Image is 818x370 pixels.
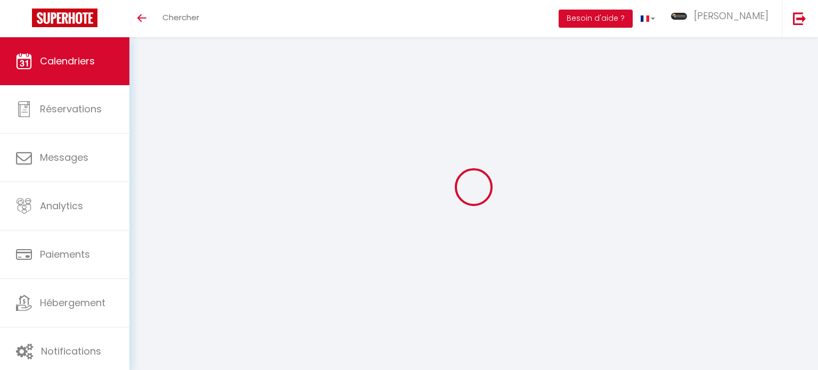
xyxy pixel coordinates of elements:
[40,151,88,164] span: Messages
[40,54,95,68] span: Calendriers
[40,248,90,261] span: Paiements
[671,13,687,20] img: ...
[793,12,806,25] img: logout
[40,296,105,309] span: Hébergement
[32,9,97,27] img: Super Booking
[40,102,102,116] span: Réservations
[162,12,199,23] span: Chercher
[40,199,83,212] span: Analytics
[41,344,101,358] span: Notifications
[694,9,768,22] span: [PERSON_NAME]
[559,10,633,28] button: Besoin d'aide ?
